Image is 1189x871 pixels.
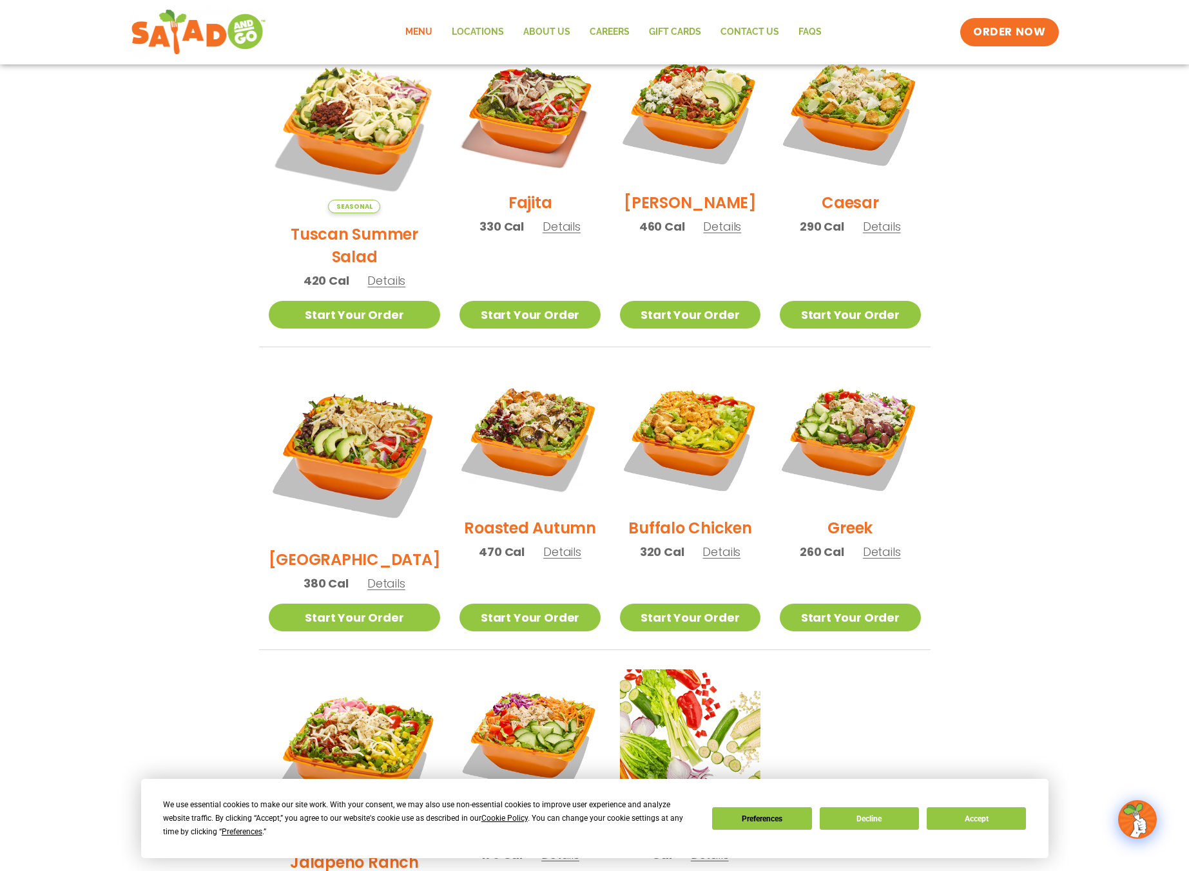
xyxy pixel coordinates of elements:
h2: Buffalo Chicken [628,517,751,539]
a: Menu [396,17,442,47]
span: Details [863,218,901,235]
div: Cookie Consent Prompt [141,779,1049,858]
a: FAQs [789,17,831,47]
span: Details [703,218,741,235]
h2: Caesar [822,191,879,214]
a: Start Your Order [780,604,920,631]
h2: Tuscan Summer Salad [269,223,441,268]
img: Product photo for Fajita Salad [459,41,600,182]
span: 290 Cal [800,218,844,235]
span: Preferences [222,827,262,836]
nav: Menu [396,17,831,47]
a: Start Your Order [269,604,441,631]
span: Cookie Policy [481,814,528,823]
img: Product photo for Thai Salad [459,669,600,810]
a: Contact Us [711,17,789,47]
button: Preferences [712,807,811,830]
span: Details [367,273,405,289]
h2: Roasted Autumn [464,517,596,539]
a: Careers [580,17,639,47]
span: 320 Cal [640,543,684,560]
button: Decline [820,807,919,830]
span: Details [863,544,901,560]
img: Product photo for Cobb Salad [620,41,760,182]
a: Start Your Order [620,604,760,631]
a: ORDER NOW [960,18,1058,46]
h2: [GEOGRAPHIC_DATA] [269,548,441,571]
a: Start Your Order [459,604,600,631]
button: Accept [927,807,1026,830]
img: Product photo for Roasted Autumn Salad [459,367,600,507]
span: Details [702,544,740,560]
img: Product photo for Greek Salad [780,367,920,507]
h2: Fajita [508,191,552,214]
span: Details [543,218,581,235]
span: Seasonal [328,200,380,213]
img: Product photo for Jalapeño Ranch Salad [269,669,441,841]
a: About Us [514,17,580,47]
a: Start Your Order [780,301,920,329]
img: Product photo for BBQ Ranch Salad [269,367,441,539]
span: 460 Cal [639,218,685,235]
span: ORDER NOW [973,24,1045,40]
span: 420 Cal [304,272,349,289]
span: Details [543,544,581,560]
h2: Greek [827,517,873,539]
a: Start Your Order [620,301,760,329]
h2: [PERSON_NAME] [624,191,757,214]
span: 380 Cal [304,575,349,592]
img: Product photo for Build Your Own [620,669,760,810]
span: 330 Cal [479,218,524,235]
span: Details [367,575,405,591]
img: Product photo for Caesar Salad [780,41,920,182]
a: Locations [442,17,514,47]
img: Product photo for Buffalo Chicken Salad [620,367,760,507]
a: GIFT CARDS [639,17,711,47]
img: Product photo for Tuscan Summer Salad [269,41,441,213]
span: 260 Cal [800,543,844,560]
div: We use essential cookies to make our site work. With your consent, we may also use non-essential ... [163,798,697,839]
a: Start Your Order [459,301,600,329]
img: wpChatIcon [1119,801,1155,837]
span: 470 Cal [479,543,525,560]
img: new-SAG-logo-768×292 [131,6,267,58]
a: Start Your Order [269,301,441,329]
